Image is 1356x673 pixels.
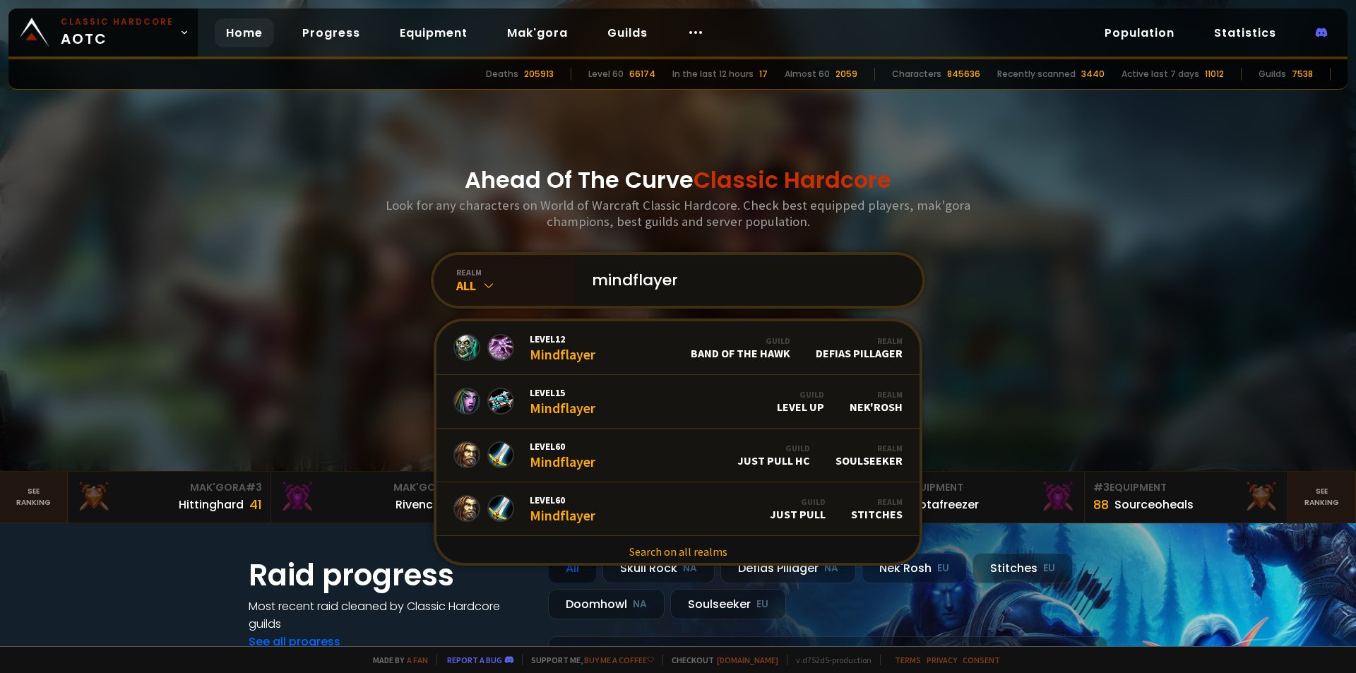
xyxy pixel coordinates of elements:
div: 845636 [947,68,980,81]
div: Mak'Gora [76,480,262,495]
a: Guilds [596,18,659,47]
a: Mak'gora [496,18,579,47]
div: 7538 [1292,68,1313,81]
div: Nek'Rosh [850,389,903,414]
div: Soulseeker [670,589,786,619]
div: Mak'Gora [280,480,465,495]
a: #3Equipment88Sourceoheals [1085,472,1288,523]
div: Level Up [777,389,824,414]
span: Support me, [522,655,654,665]
div: Guild [770,496,826,507]
h4: Most recent raid cleaned by Classic Hardcore guilds [249,597,531,633]
small: NA [824,561,838,576]
div: 2059 [835,68,857,81]
div: Rivench [395,496,440,513]
div: Skull Rock [602,553,715,583]
div: Mindflayer [530,333,595,363]
h3: Look for any characters on World of Warcraft Classic Hardcore. Check best equipped players, mak'g... [380,197,976,230]
div: Defias Pillager [816,335,903,360]
small: NA [683,561,697,576]
div: 205913 [524,68,554,81]
span: Classic Hardcore [694,164,891,196]
div: Deaths [486,68,518,81]
div: 11012 [1205,68,1224,81]
span: AOTC [61,16,174,49]
a: Progress [291,18,371,47]
div: In the last 12 hours [672,68,754,81]
div: Realm [835,443,903,453]
div: Guild [777,389,824,400]
div: Equipment [890,480,1076,495]
small: EU [756,597,768,612]
small: EU [937,561,949,576]
div: Defias Pillager [720,553,856,583]
div: Hittinghard [179,496,244,513]
a: Level15MindflayerGuildLevel UpRealmNek'Rosh [436,375,920,429]
div: Nek'Rosh [862,553,967,583]
div: Guild [737,443,810,453]
a: Home [215,18,274,47]
a: Equipment [388,18,479,47]
span: v. d752d5 - production [787,655,872,665]
a: a fan [407,655,428,665]
div: Doomhowl [548,589,665,619]
input: Search a character... [583,255,905,306]
span: Level 60 [530,494,595,506]
span: Level 15 [530,386,595,399]
div: 17 [759,68,768,81]
a: Terms [895,655,921,665]
small: EU [1043,561,1055,576]
div: Stitches [851,496,903,521]
div: 41 [249,495,262,514]
a: [DOMAIN_NAME] [717,655,778,665]
div: All [456,278,575,294]
small: NA [633,597,647,612]
span: Made by [364,655,428,665]
h1: Ahead Of The Curve [465,163,891,197]
div: Just Pull [770,496,826,521]
a: See all progress [249,633,340,650]
div: Sourceoheals [1114,496,1194,513]
a: Consent [963,655,1000,665]
div: Notafreezer [911,496,979,513]
div: All [548,553,597,583]
a: Population [1093,18,1186,47]
div: Guild [691,335,790,346]
div: Recently scanned [997,68,1076,81]
div: 88 [1093,495,1109,514]
a: #2Equipment88Notafreezer [881,472,1085,523]
a: Statistics [1203,18,1287,47]
a: Mak'Gora#2Rivench100 [271,472,475,523]
div: Band of the Hawk [691,335,790,360]
div: Just Pull HC [737,443,810,467]
span: Level 60 [530,440,595,453]
div: Mindflayer [530,440,595,470]
div: Stitches [973,553,1073,583]
a: Report a bug [447,655,502,665]
div: Mindflayer [530,494,595,524]
span: Checkout [662,655,778,665]
div: Equipment [1093,480,1279,495]
a: Privacy [927,655,957,665]
a: Buy me a coffee [584,655,654,665]
div: realm [456,267,575,278]
a: Level60MindflayerGuildJust Pull HCRealmSoulseeker [436,429,920,482]
a: Level12MindflayerGuildBand of the HawkRealmDefias Pillager [436,321,920,375]
div: Level 60 [588,68,624,81]
small: Classic Hardcore [61,16,174,28]
div: Realm [816,335,903,346]
div: Almost 60 [785,68,830,81]
a: Classic HardcoreAOTC [8,8,198,56]
div: Active last 7 days [1122,68,1199,81]
a: Seeranking [1288,472,1356,523]
div: 3440 [1081,68,1105,81]
span: # 3 [1093,480,1110,494]
a: Level60MindflayerGuildJust PullRealmStitches [436,482,920,536]
div: Guilds [1259,68,1286,81]
div: Realm [850,389,903,400]
span: # 3 [246,480,262,494]
div: Characters [892,68,941,81]
div: 66174 [629,68,655,81]
div: Realm [851,496,903,507]
span: Level 12 [530,333,595,345]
